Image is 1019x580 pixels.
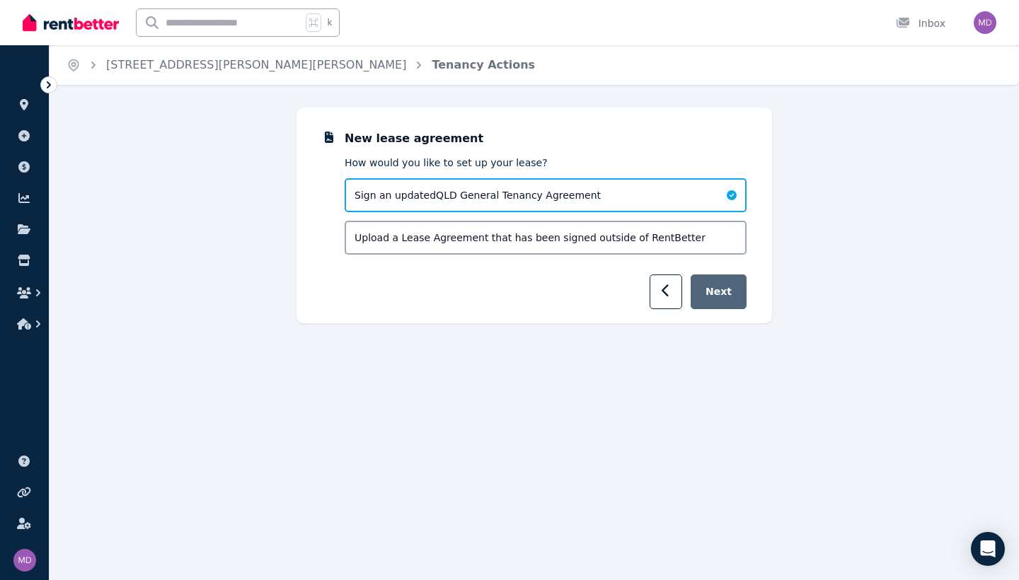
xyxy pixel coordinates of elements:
[327,17,332,28] span: k
[13,549,36,572] img: Mark Deacon
[896,16,945,30] div: Inbox
[345,130,747,147] p: New lease agreement
[691,274,747,309] button: Next
[432,58,535,71] a: Tenancy Actions
[971,532,1005,566] div: Open Intercom Messenger
[974,11,996,34] img: Mark Deacon
[355,231,706,245] span: Upload a Lease Agreement that has been signed outside of RentBetter
[23,12,119,33] img: RentBetter
[106,58,406,71] a: [STREET_ADDRESS][PERSON_NAME][PERSON_NAME]
[345,156,747,170] p: How would you like to set up your lease?
[355,188,601,202] span: Sign an updated QLD General Tenancy Agreement
[50,45,552,85] nav: Breadcrumb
